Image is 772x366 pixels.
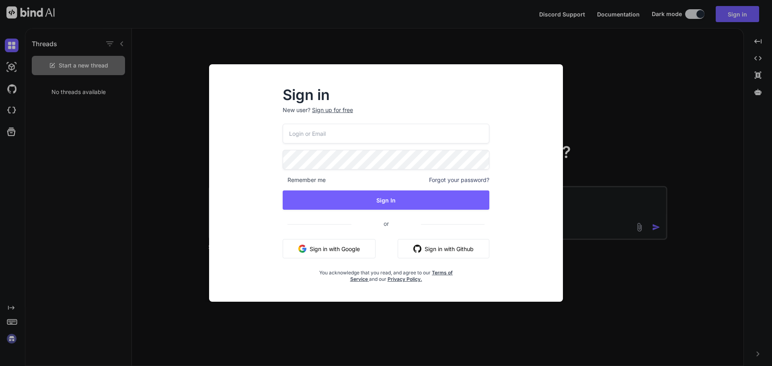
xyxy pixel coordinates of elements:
[351,214,421,233] span: or
[429,176,489,184] span: Forgot your password?
[283,239,376,258] button: Sign in with Google
[413,245,421,253] img: github
[298,245,306,253] img: google
[317,265,455,282] div: You acknowledge that you read, and agree to our and our
[312,106,353,114] div: Sign up for free
[283,190,489,210] button: Sign In
[283,176,326,184] span: Remember me
[398,239,489,258] button: Sign in with Github
[283,106,489,124] p: New user?
[350,270,453,282] a: Terms of Service
[283,88,489,101] h2: Sign in
[283,124,489,143] input: Login or Email
[388,276,422,282] a: Privacy Policy.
